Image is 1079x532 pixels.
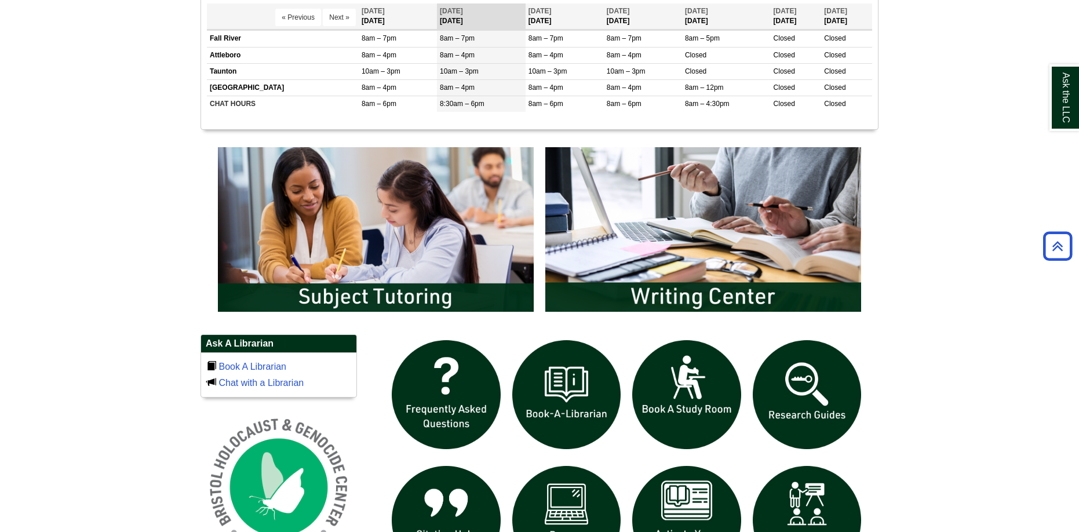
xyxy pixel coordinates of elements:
[685,67,706,75] span: Closed
[440,51,475,59] span: 8am – 4pm
[207,47,359,63] td: Attleboro
[685,34,720,42] span: 8am – 5pm
[218,362,286,371] a: Book A Librarian
[440,34,475,42] span: 8am – 7pm
[747,334,867,455] img: Research Guides icon links to research guides web page
[824,83,845,92] span: Closed
[207,31,359,47] td: Fall River
[824,67,845,75] span: Closed
[212,141,539,318] img: Subject Tutoring Information
[539,141,867,318] img: Writing Center Information
[607,67,646,75] span: 10am – 3pm
[362,100,396,108] span: 8am – 6pm
[362,83,396,92] span: 8am – 4pm
[362,7,385,15] span: [DATE]
[275,9,321,26] button: « Previous
[440,100,484,108] span: 8:30am – 6pm
[824,34,845,42] span: Closed
[440,67,479,75] span: 10am – 3pm
[218,378,304,388] a: Chat with a Librarian
[685,51,706,59] span: Closed
[682,3,771,30] th: [DATE]
[774,67,795,75] span: Closed
[528,100,563,108] span: 8am – 6pm
[824,51,845,59] span: Closed
[821,3,872,30] th: [DATE]
[774,83,795,92] span: Closed
[528,67,567,75] span: 10am – 3pm
[824,100,845,108] span: Closed
[824,7,847,15] span: [DATE]
[526,3,604,30] th: [DATE]
[607,34,641,42] span: 8am – 7pm
[685,100,730,108] span: 8am – 4:30pm
[528,83,563,92] span: 8am – 4pm
[607,100,641,108] span: 8am – 6pm
[685,7,708,15] span: [DATE]
[607,7,630,15] span: [DATE]
[528,7,552,15] span: [DATE]
[359,3,437,30] th: [DATE]
[626,334,747,455] img: book a study room icon links to book a study room web page
[1039,238,1076,254] a: Back to Top
[437,3,526,30] th: [DATE]
[362,34,396,42] span: 8am – 7pm
[607,51,641,59] span: 8am – 4pm
[607,83,641,92] span: 8am – 4pm
[201,335,356,353] h2: Ask A Librarian
[207,96,359,112] td: CHAT HOURS
[207,79,359,96] td: [GEOGRAPHIC_DATA]
[528,51,563,59] span: 8am – 4pm
[774,34,795,42] span: Closed
[506,334,627,455] img: Book a Librarian icon links to book a librarian web page
[604,3,682,30] th: [DATE]
[362,51,396,59] span: 8am – 4pm
[440,7,463,15] span: [DATE]
[774,51,795,59] span: Closed
[386,334,506,455] img: frequently asked questions
[685,83,724,92] span: 8am – 12pm
[774,7,797,15] span: [DATE]
[440,83,475,92] span: 8am – 4pm
[207,63,359,79] td: Taunton
[362,67,400,75] span: 10am – 3pm
[323,9,356,26] button: Next »
[528,34,563,42] span: 8am – 7pm
[212,141,867,323] div: slideshow
[771,3,822,30] th: [DATE]
[774,100,795,108] span: Closed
